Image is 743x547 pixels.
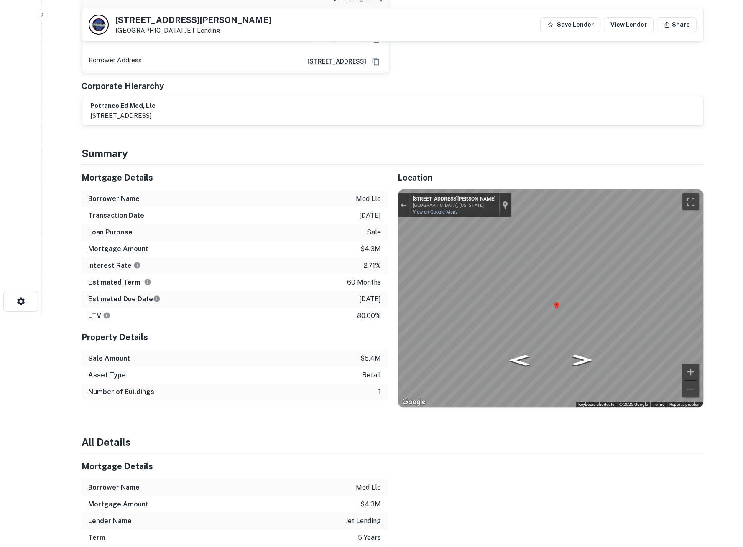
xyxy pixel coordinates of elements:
button: Copy Address [370,55,382,68]
div: Map [398,189,703,407]
p: mod llc [356,194,381,204]
button: Toggle fullscreen view [682,193,699,210]
button: Share [657,17,697,32]
p: 2.71% [364,261,381,271]
p: [STREET_ADDRESS] [90,111,156,121]
div: [STREET_ADDRESS][PERSON_NAME] [413,196,495,203]
svg: LTVs displayed on the website are for informational purposes only and may be reported incorrectly... [103,312,110,319]
path: Go East, Conti St [563,352,601,368]
a: Report a problem [669,402,701,407]
p: [DATE] [359,294,381,304]
div: Street View [398,189,703,407]
button: Zoom in [682,364,699,380]
p: 1 [378,387,381,397]
p: 80.00% [357,311,381,321]
a: Open this area in Google Maps (opens a new window) [400,397,428,407]
h6: Loan Purpose [88,227,133,237]
span: © 2025 Google [619,402,648,407]
h5: Corporate Hierarchy [82,80,164,92]
h6: LTV [88,311,110,321]
a: View Lender [604,17,654,32]
path: Go West, Conti St [500,352,538,368]
h6: Sale Amount [88,354,130,364]
h6: Number of Buildings [88,387,154,397]
h5: Mortgage Details [82,460,388,473]
svg: Term is based on a standard schedule for this type of loan. [144,278,151,286]
button: Save Lender [540,17,600,32]
h6: Lender Name [88,516,132,526]
h5: Mortgage Details [82,171,388,184]
h6: Interest Rate [88,261,141,271]
svg: The interest rates displayed on the website are for informational purposes only and may be report... [133,262,141,269]
h6: Mortgage Amount [88,244,148,254]
h6: Transaction Date [88,211,144,221]
p: $4.3m [360,244,381,254]
h6: Borrower Name [88,194,140,204]
p: Borrower Address [89,55,142,68]
h6: Mortgage Amount [88,499,148,509]
h6: potranco ed mod, llc [90,101,156,111]
button: Exit the Street View [398,200,409,211]
a: View on Google Maps [413,209,458,215]
h6: Term [88,533,105,543]
h6: Asset Type [88,370,126,380]
h4: Summary [82,146,704,161]
h5: [STREET_ADDRESS][PERSON_NAME] [115,16,271,24]
h5: Property Details [82,331,388,343]
svg: Estimate is based on a standard schedule for this type of loan. [153,295,161,303]
div: [GEOGRAPHIC_DATA], [US_STATE] [413,203,495,208]
p: $5.4m [360,354,381,364]
p: mod llc [356,483,381,493]
p: $4.3m [360,499,381,509]
h4: All Details [82,435,704,450]
p: sale [367,227,381,237]
button: Keyboard shortcuts [578,402,614,407]
p: 5 years [358,533,381,543]
a: Terms (opens in new tab) [653,402,664,407]
p: [GEOGRAPHIC_DATA] [115,27,271,34]
h6: Estimated Due Date [88,294,161,304]
img: Google [400,397,428,407]
a: JET Lending [184,27,220,34]
a: Show location on map [502,201,508,210]
p: retail [362,370,381,380]
button: Zoom out [682,381,699,397]
iframe: Chat Widget [701,480,743,520]
p: 60 months [347,277,381,287]
h5: Location [398,171,704,184]
h6: Estimated Term [88,277,151,287]
p: jet lending [345,516,381,526]
a: [STREET_ADDRESS] [301,57,366,66]
p: [DATE] [359,211,381,221]
h6: Borrower Name [88,483,140,493]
